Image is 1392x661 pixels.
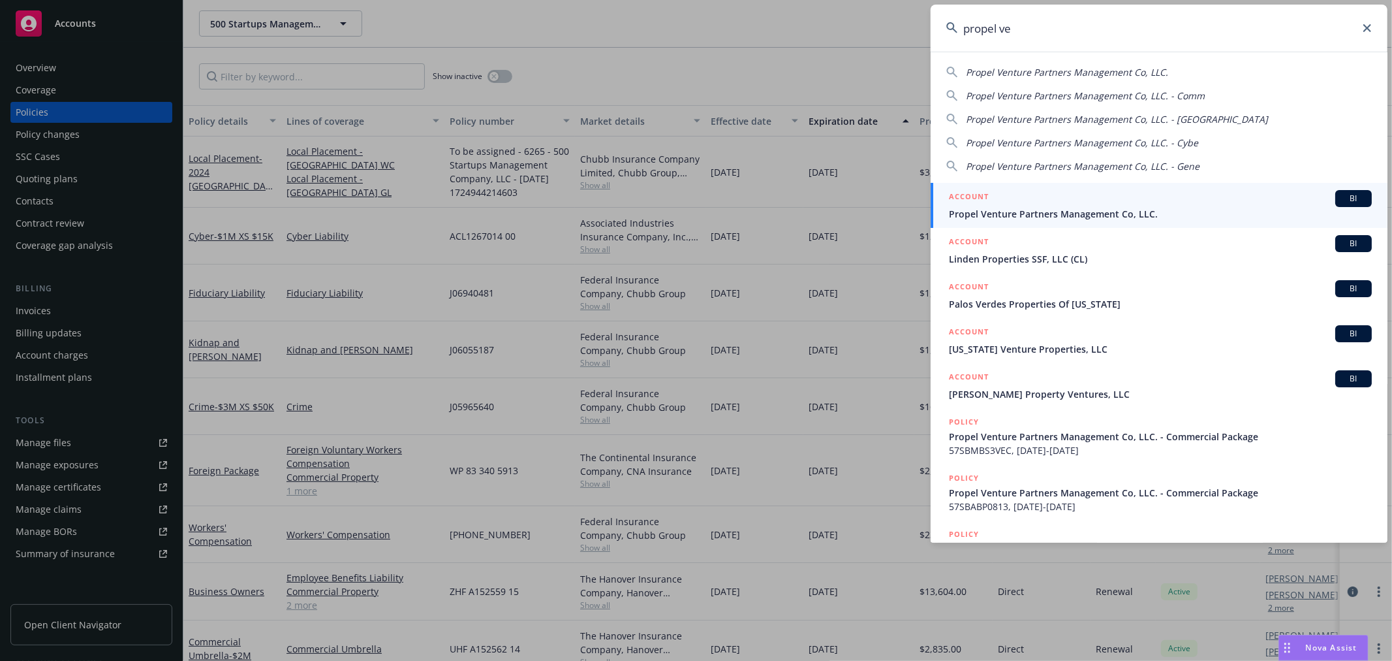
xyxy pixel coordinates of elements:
[1340,193,1367,204] span: BI
[949,325,989,341] h5: ACCOUNT
[949,443,1372,457] span: 57SBMBS3VEC, [DATE]-[DATE]
[966,137,1198,149] span: Propel Venture Partners Management Co, LLC. - Cybe
[931,273,1387,318] a: ACCOUNTBIPalos Verdes Properties Of [US_STATE]
[949,207,1372,221] span: Propel Venture Partners Management Co, LLC.
[949,500,1372,513] span: 57SBABP0813, [DATE]-[DATE]
[966,89,1205,102] span: Propel Venture Partners Management Co, LLC. - Comm
[966,66,1168,78] span: Propel Venture Partners Management Co, LLC.
[949,235,989,251] h5: ACCOUNT
[931,363,1387,408] a: ACCOUNTBI[PERSON_NAME] Property Ventures, LLC
[1278,635,1369,661] button: Nova Assist
[949,190,989,206] h5: ACCOUNT
[949,528,979,541] h5: POLICY
[966,113,1268,125] span: Propel Venture Partners Management Co, LLC. - [GEOGRAPHIC_DATA]
[1340,283,1367,295] span: BI
[931,464,1387,521] a: POLICYPropel Venture Partners Management Co, LLC. - Commercial Package57SBABP0813, [DATE]-[DATE]
[949,297,1372,311] span: Palos Verdes Properties Of [US_STATE]
[949,472,979,485] h5: POLICY
[931,183,1387,228] a: ACCOUNTBIPropel Venture Partners Management Co, LLC.
[949,415,979,428] h5: POLICY
[949,252,1372,266] span: Linden Properties SSF, LLC (CL)
[966,160,1199,172] span: Propel Venture Partners Management Co, LLC. - Gene
[1306,642,1357,653] span: Nova Assist
[931,228,1387,273] a: ACCOUNTBILinden Properties SSF, LLC (CL)
[931,521,1387,577] a: POLICY$5M XS $150K
[931,5,1387,52] input: Search...
[949,280,989,296] h5: ACCOUNT
[931,318,1387,363] a: ACCOUNTBI[US_STATE] Venture Properties, LLC
[1340,328,1367,340] span: BI
[1340,373,1367,385] span: BI
[1279,636,1295,660] div: Drag to move
[931,408,1387,464] a: POLICYPropel Venture Partners Management Co, LLC. - Commercial Package57SBMBS3VEC, [DATE]-[DATE]
[949,387,1372,401] span: [PERSON_NAME] Property Ventures, LLC
[949,542,1372,556] span: $5M XS $150K
[1340,238,1367,250] span: BI
[949,370,989,386] h5: ACCOUNT
[949,342,1372,356] span: [US_STATE] Venture Properties, LLC
[949,486,1372,500] span: Propel Venture Partners Management Co, LLC. - Commercial Package
[949,430,1372,443] span: Propel Venture Partners Management Co, LLC. - Commercial Package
